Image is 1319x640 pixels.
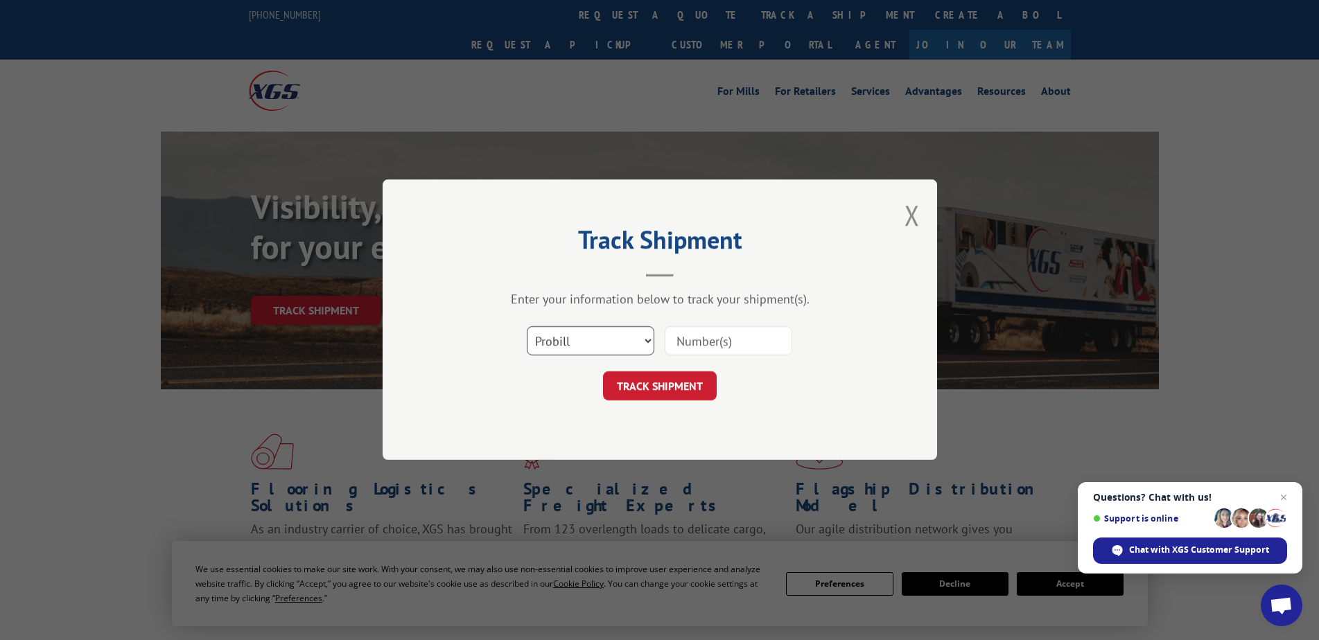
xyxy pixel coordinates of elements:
[1261,585,1302,626] div: Open chat
[452,230,868,256] h2: Track Shipment
[1093,513,1209,524] span: Support is online
[1129,544,1269,556] span: Chat with XGS Customer Support
[1275,489,1292,506] span: Close chat
[452,292,868,308] div: Enter your information below to track your shipment(s).
[603,372,717,401] button: TRACK SHIPMENT
[1093,537,1287,564] div: Chat with XGS Customer Support
[905,197,920,233] button: Close modal
[1093,492,1287,503] span: Questions? Chat with us!
[665,327,792,356] input: Number(s)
